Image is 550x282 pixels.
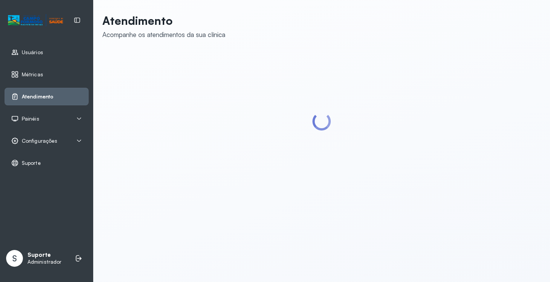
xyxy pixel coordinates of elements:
a: Métricas [11,71,82,78]
span: Configurações [22,138,57,144]
div: Acompanhe os atendimentos da sua clínica [102,31,225,39]
p: Atendimento [102,14,225,27]
a: Usuários [11,48,82,56]
span: Painéis [22,116,39,122]
span: Suporte [22,160,41,166]
span: Usuários [22,49,43,56]
img: Logotipo do estabelecimento [8,14,63,27]
span: Métricas [22,71,43,78]
p: Administrador [27,259,61,265]
a: Atendimento [11,93,82,100]
p: Suporte [27,251,61,259]
span: Atendimento [22,93,53,100]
